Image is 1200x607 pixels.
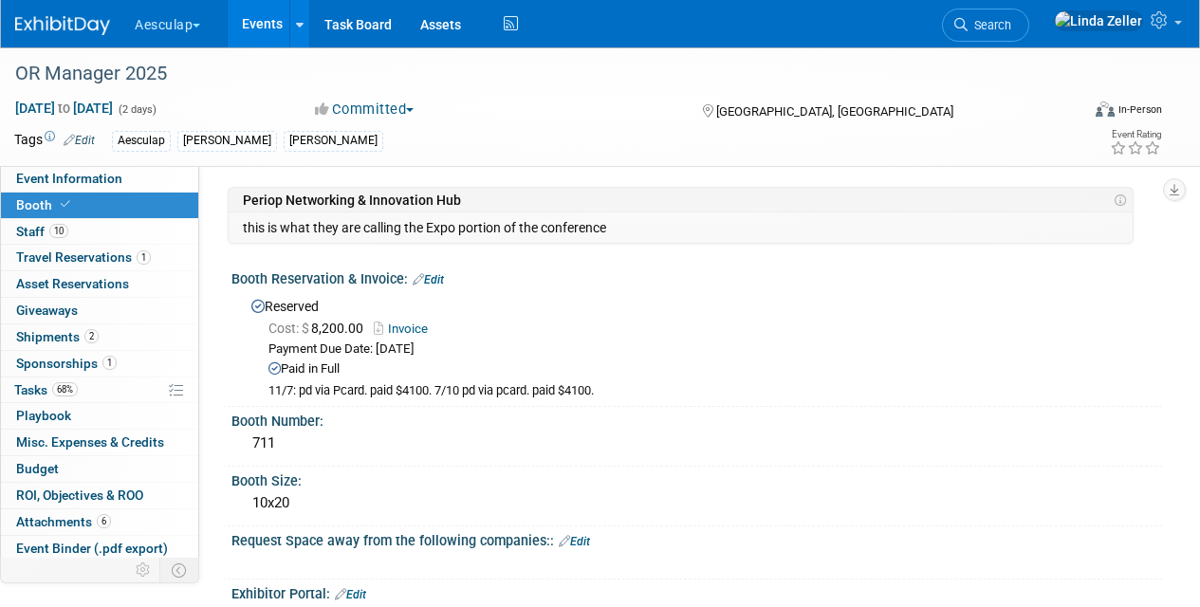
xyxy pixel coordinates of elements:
[102,356,117,370] span: 1
[1,193,198,218] a: Booth
[16,329,99,344] span: Shipments
[1117,102,1162,117] div: In-Person
[413,273,444,286] a: Edit
[1110,130,1161,139] div: Event Rating
[1,377,198,403] a: Tasks68%
[243,219,1114,236] td: this is what they are calling the Expo portion of the conference
[1,351,198,377] a: Sponsorships1
[16,356,117,371] span: Sponsorships
[16,461,59,476] span: Budget
[1,271,198,297] a: Asset Reservations
[1054,10,1143,31] img: Linda Zeller
[231,579,1162,604] div: Exhibitor Portal:
[49,224,68,238] span: 10
[374,322,437,336] a: Invoice
[1,456,198,482] a: Budget
[52,382,78,396] span: 68%
[61,199,70,210] i: Booth reservation complete
[9,57,1064,91] div: OR Manager 2025
[16,514,111,529] span: Attachments
[942,9,1029,42] a: Search
[246,429,1148,458] div: 711
[84,329,99,343] span: 2
[1,509,198,535] a: Attachments6
[16,487,143,503] span: ROI, Objectives & ROO
[268,321,311,336] span: Cost: $
[1,245,198,270] a: Travel Reservations1
[117,103,157,116] span: (2 days)
[1,219,198,245] a: Staff10
[137,250,151,265] span: 1
[14,100,114,117] span: [DATE] [DATE]
[231,467,1162,490] div: Booth Size:
[335,588,366,601] a: Edit
[1,324,198,350] a: Shipments2
[231,526,1162,551] div: Request Space away from the following companies::
[1,403,198,429] a: Playbook
[268,360,1148,378] div: Paid in Full
[246,488,1148,518] div: 10x20
[64,134,95,147] a: Edit
[16,197,74,212] span: Booth
[55,101,73,116] span: to
[177,131,277,151] div: [PERSON_NAME]
[994,99,1162,127] div: Event Format
[16,171,122,186] span: Event Information
[231,407,1162,431] div: Booth Number:
[16,303,78,318] span: Giveaways
[97,514,111,528] span: 6
[231,265,1162,289] div: Booth Reservation & Invoice:
[16,249,151,265] span: Travel Reservations
[14,382,78,397] span: Tasks
[243,192,1108,209] td: Periop Networking & Innovation Hub
[1,430,198,455] a: Misc. Expenses & Credits
[246,292,1148,399] div: Reserved
[1,536,198,561] a: Event Binder (.pdf export)
[1,298,198,323] a: Giveaways
[559,535,590,548] a: Edit
[1,483,198,508] a: ROI, Objectives & ROO
[968,18,1011,32] span: Search
[112,131,171,151] div: Aesculap
[160,558,199,582] td: Toggle Event Tabs
[308,100,421,120] button: Committed
[1,166,198,192] a: Event Information
[16,434,164,450] span: Misc. Expenses & Credits
[268,383,1148,399] div: 11/7: pd via Pcard. paid $4100. 7/10 pd via pcard. paid $4100.
[16,541,168,556] span: Event Binder (.pdf export)
[716,104,953,119] span: [GEOGRAPHIC_DATA], [GEOGRAPHIC_DATA]
[14,130,95,152] td: Tags
[284,131,383,151] div: [PERSON_NAME]
[268,321,371,336] span: 8,200.00
[16,276,129,291] span: Asset Reservations
[16,408,71,423] span: Playbook
[127,558,160,582] td: Personalize Event Tab Strip
[1096,101,1115,117] img: Format-Inperson.png
[16,224,68,239] span: Staff
[15,16,110,35] img: ExhibitDay
[268,340,1148,359] div: Payment Due Date: [DATE]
